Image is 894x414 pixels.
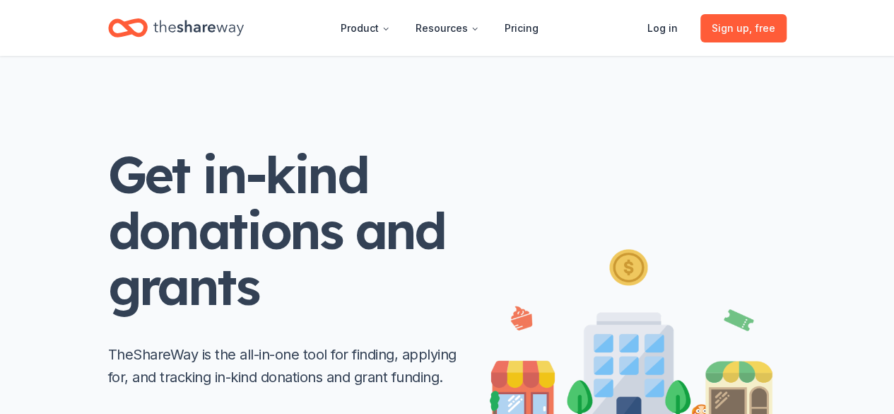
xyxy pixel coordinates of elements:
nav: Main [329,11,550,45]
a: Sign up, free [700,14,787,42]
button: Product [329,14,401,42]
p: TheShareWay is the all-in-one tool for finding, applying for, and tracking in-kind donations and ... [108,343,461,389]
a: Home [108,11,244,45]
span: Sign up [712,20,775,37]
a: Log in [636,14,689,42]
span: , free [749,22,775,34]
button: Resources [404,14,490,42]
a: Pricing [493,14,550,42]
h1: Get in-kind donations and grants [108,146,461,315]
